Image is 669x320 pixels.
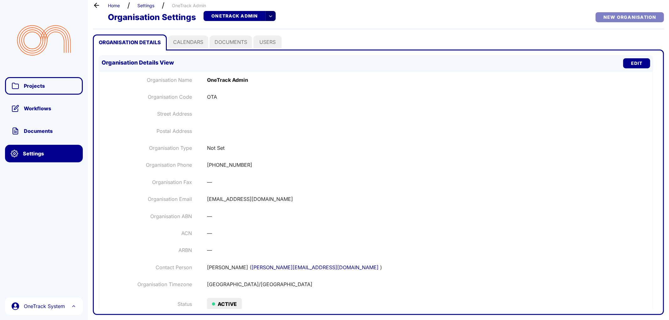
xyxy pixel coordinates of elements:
[99,191,199,207] div: Organisation Email
[99,242,199,259] div: ARBN
[99,174,199,191] div: Organisation Fax
[99,156,199,173] div: Organisation Phone
[204,11,266,21] button: OneTrack Admin
[199,191,653,207] div: [EMAIL_ADDRESS][DOMAIN_NAME]
[24,83,76,89] span: Projects
[24,128,76,134] span: Documents
[99,225,199,242] div: ACN
[99,276,199,293] div: Organisation Timezone
[5,297,83,315] button: OneTrack System
[199,156,653,173] div: [PHONE_NUMBER]
[5,122,83,140] a: Documents
[199,174,653,191] div: —
[102,58,174,68] span: Organisation Details View
[99,208,199,225] div: Organisation ABN
[624,60,650,66] span: Edit
[99,105,199,117] div: Street Address
[5,100,83,117] a: Workflows
[199,139,653,156] div: Not Set
[5,77,83,95] a: Projects
[23,150,77,157] span: Settings
[199,71,653,88] div: OneTrack Admin
[99,293,199,315] div: Status
[199,225,653,242] div: —
[204,13,266,18] span: OneTrack Admin
[253,34,282,48] a: Users
[199,88,653,105] div: OTA
[24,303,67,310] span: OneTrack System
[108,2,120,9] a: Home
[210,34,252,48] a: Documents
[108,12,196,22] span: Organisation Settings
[199,259,653,276] div: [PERSON_NAME] ( )
[168,34,208,48] a: Calendars
[199,208,653,225] div: —
[623,58,650,68] a: Edit
[99,88,199,105] div: Organisation Code
[5,145,83,162] a: Settings
[99,123,199,134] div: Postal Address
[199,276,653,293] div: [GEOGRAPHIC_DATA]/[GEOGRAPHIC_DATA]
[137,2,154,9] a: Settings
[199,242,653,259] div: —
[252,264,379,270] a: [PERSON_NAME][EMAIL_ADDRESS][DOMAIN_NAME]
[24,105,76,112] span: Workflows
[218,301,237,307] div: ACTIVE
[99,259,199,276] div: Contact Person
[99,71,199,88] div: Organisation Name
[99,139,199,156] div: Organisation Type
